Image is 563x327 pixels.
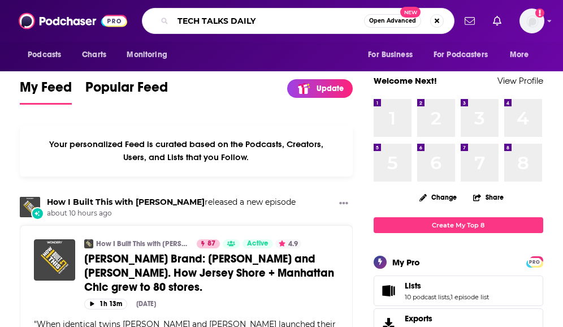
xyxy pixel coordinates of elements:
[374,217,543,233] a: Create My Top 8
[85,79,168,102] span: Popular Feed
[497,75,543,86] a: View Profile
[47,209,296,218] span: about 10 hours ago
[369,18,416,24] span: Open Advanced
[449,293,451,301] span: ,
[20,197,40,217] img: How I Built This with Guy Raz
[119,44,181,66] button: open menu
[96,239,189,248] a: How I Built This with [PERSON_NAME]
[82,47,106,63] span: Charts
[519,8,544,33] button: Show profile menu
[405,293,449,301] a: 10 podcast lists
[510,47,529,63] span: More
[20,125,353,177] div: Your personalized Feed is curated based on the Podcasts, Creators, Users, and Lists that you Follow.
[287,79,353,98] a: Update
[405,281,489,291] a: Lists
[207,238,215,249] span: 87
[405,281,421,291] span: Lists
[136,300,156,308] div: [DATE]
[535,8,544,18] svg: Add a profile image
[142,8,454,34] div: Search podcasts, credits, & more...
[84,299,127,309] button: 1h 13m
[460,11,479,31] a: Show notifications dropdown
[473,186,504,208] button: Share
[127,47,167,63] span: Monitoring
[20,44,76,66] button: open menu
[378,283,400,299] a: Lists
[405,313,432,324] span: Exports
[451,293,489,301] a: 1 episode list
[335,197,353,211] button: Show More Button
[434,47,488,63] span: For Podcasters
[47,197,296,208] h3: released a new episode
[360,44,427,66] button: open menu
[368,47,413,63] span: For Business
[173,12,364,30] input: Search podcasts, credits, & more...
[528,257,542,265] a: PRO
[34,239,75,281] img: Faherty Brand: Alex and Mike Faherty. How Jersey Shore + Manhattan Chic grew to 80 stores.
[84,252,339,294] a: [PERSON_NAME] Brand: [PERSON_NAME] and [PERSON_NAME]. How Jersey Shore + Manhattan Chic grew to 8...
[528,258,542,266] span: PRO
[197,239,220,248] a: 87
[275,239,301,248] button: 4.9
[31,207,44,220] div: New Episode
[400,7,421,18] span: New
[75,44,113,66] a: Charts
[28,47,61,63] span: Podcasts
[502,44,543,66] button: open menu
[392,257,420,268] div: My Pro
[374,276,543,306] span: Lists
[413,190,464,204] button: Change
[317,84,344,93] p: Update
[519,8,544,33] img: User Profile
[247,238,268,249] span: Active
[374,75,437,86] a: Welcome Next!
[488,11,506,31] a: Show notifications dropdown
[47,197,205,207] a: How I Built This with Guy Raz
[85,79,168,105] a: Popular Feed
[20,79,72,102] span: My Feed
[84,252,334,294] span: [PERSON_NAME] Brand: [PERSON_NAME] and [PERSON_NAME]. How Jersey Shore + Manhattan Chic grew to 8...
[364,14,421,28] button: Open AdvancedNew
[19,10,127,32] img: Podchaser - Follow, Share and Rate Podcasts
[84,239,93,248] img: How I Built This with Guy Raz
[20,79,72,105] a: My Feed
[519,8,544,33] span: Logged in as systemsteam
[426,44,504,66] button: open menu
[242,239,273,248] a: Active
